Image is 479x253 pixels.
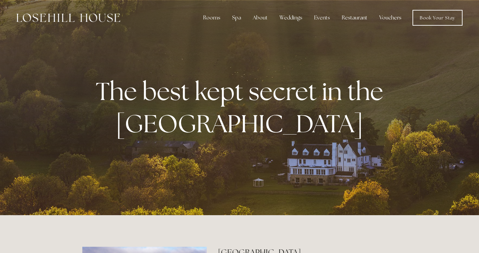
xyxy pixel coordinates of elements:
[412,10,463,26] a: Book Your Stay
[96,75,388,139] strong: The best kept secret in the [GEOGRAPHIC_DATA]
[274,11,307,24] div: Weddings
[374,11,407,24] a: Vouchers
[248,11,273,24] div: About
[16,13,120,22] img: Losehill House
[227,11,246,24] div: Spa
[336,11,373,24] div: Restaurant
[309,11,335,24] div: Events
[198,11,226,24] div: Rooms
